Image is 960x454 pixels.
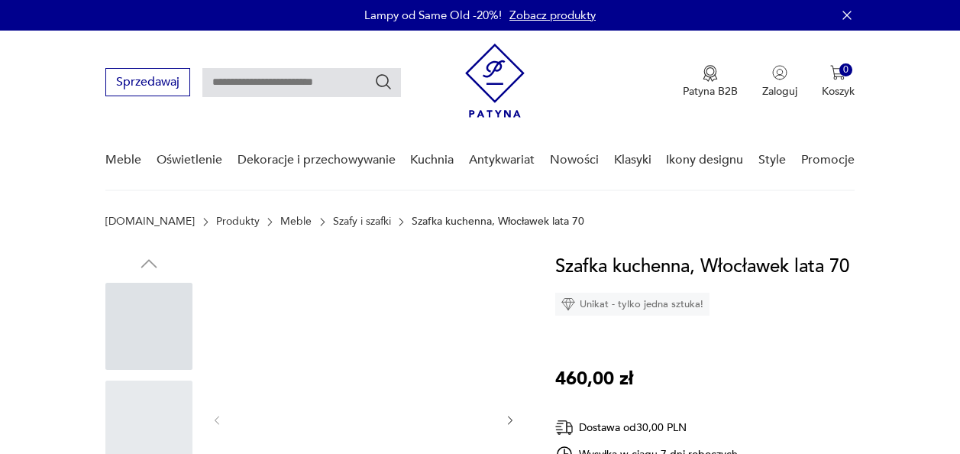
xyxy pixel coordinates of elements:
[280,216,312,228] a: Meble
[216,216,260,228] a: Produkty
[614,131,651,190] a: Klasyki
[469,131,535,190] a: Antykwariat
[555,293,709,316] div: Unikat - tylko jedna sztuka!
[550,131,599,190] a: Nowości
[509,8,596,23] a: Zobacz produkty
[105,68,190,96] button: Sprzedawaj
[555,418,739,437] div: Dostawa od 30,00 PLN
[762,65,797,99] button: Zaloguj
[839,63,852,76] div: 0
[239,252,489,445] img: Zdjęcie produktu Szafka kuchenna, Włocławek lata 70
[410,131,454,190] a: Kuchnia
[238,131,396,190] a: Dekoracje i przechowywanie
[157,131,222,190] a: Oświetlenie
[683,65,738,99] button: Patyna B2B
[105,216,195,228] a: [DOMAIN_NAME]
[555,418,574,437] img: Ikona dostawy
[762,84,797,99] p: Zaloguj
[772,65,787,80] img: Ikonka użytkownika
[364,8,502,23] p: Lampy od Same Old -20%!
[561,297,575,311] img: Ikona diamentu
[105,78,190,89] a: Sprzedawaj
[801,131,855,190] a: Promocje
[555,252,849,281] h1: Szafka kuchenna, Włocławek lata 70
[105,131,141,190] a: Meble
[683,65,738,99] a: Ikona medaluPatyna B2B
[683,84,738,99] p: Patyna B2B
[822,65,855,99] button: 0Koszyk
[555,365,633,394] p: 460,00 zł
[822,84,855,99] p: Koszyk
[830,65,845,80] img: Ikona koszyka
[666,131,743,190] a: Ikony designu
[412,216,584,228] p: Szafka kuchenna, Włocławek lata 70
[758,131,786,190] a: Style
[703,65,718,82] img: Ikona medalu
[374,73,393,91] button: Szukaj
[333,216,391,228] a: Szafy i szafki
[465,44,525,118] img: Patyna - sklep z meblami i dekoracjami vintage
